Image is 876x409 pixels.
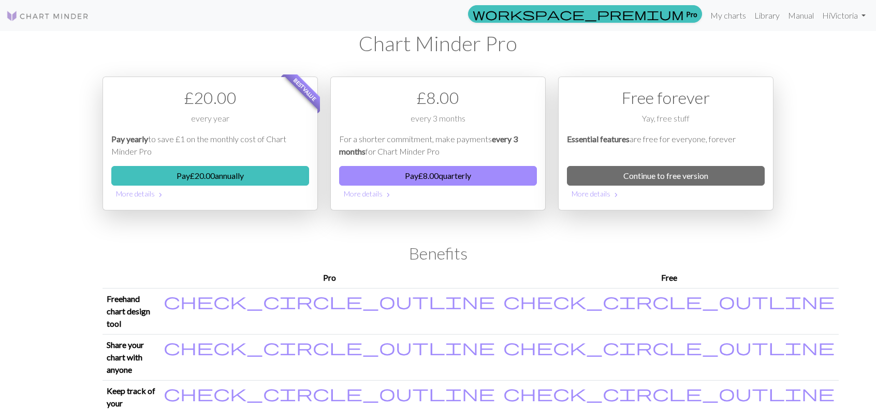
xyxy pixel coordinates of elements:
img: Logo [6,10,89,22]
a: HiVictoria [818,5,870,26]
p: Share your chart with anyone [107,339,155,376]
h2: Benefits [103,244,773,263]
button: Pay£20.00annually [111,166,309,186]
span: check_circle_outline [503,337,835,357]
p: Freehand chart design tool [107,293,155,330]
h1: Chart Minder Pro [103,31,773,56]
div: £ 8.00 [339,85,537,110]
em: Essential features [567,134,630,144]
div: Payment option 2 [330,77,546,210]
div: Yay, free stuff [567,112,765,133]
div: £ 20.00 [111,85,309,110]
a: Pro [468,5,702,23]
button: More details [339,186,537,202]
button: Pay£8.00quarterly [339,166,537,186]
span: check_circle_outline [503,383,835,403]
span: workspace_premium [473,7,684,21]
i: Included [164,385,495,401]
th: Pro [159,267,499,289]
span: check_circle_outline [164,291,495,311]
div: Free forever [567,85,765,110]
a: Manual [784,5,818,26]
span: chevron_right [612,190,620,200]
button: More details [567,186,765,202]
span: check_circle_outline [503,291,835,311]
div: every year [111,112,309,133]
a: Continue to free version [567,166,765,186]
i: Included [164,339,495,355]
div: Payment option 1 [103,77,318,210]
span: chevron_right [384,190,392,200]
span: check_circle_outline [164,383,495,403]
p: For a shorter commitment, make payments for Chart Minder Pro [339,133,537,158]
i: Included [503,339,835,355]
span: check_circle_outline [164,337,495,357]
div: Free option [558,77,773,210]
span: chevron_right [156,190,165,200]
em: Pay yearly [111,134,148,144]
span: Best value [283,68,327,112]
div: every 3 months [339,112,537,133]
p: are free for everyone, forever [567,133,765,158]
i: Included [503,293,835,309]
p: to save £1 on the monthly cost of Chart Minder Pro [111,133,309,158]
th: Free [499,267,839,289]
a: Library [750,5,784,26]
a: My charts [706,5,750,26]
i: Included [164,293,495,309]
i: Included [503,385,835,401]
button: More details [111,186,309,202]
